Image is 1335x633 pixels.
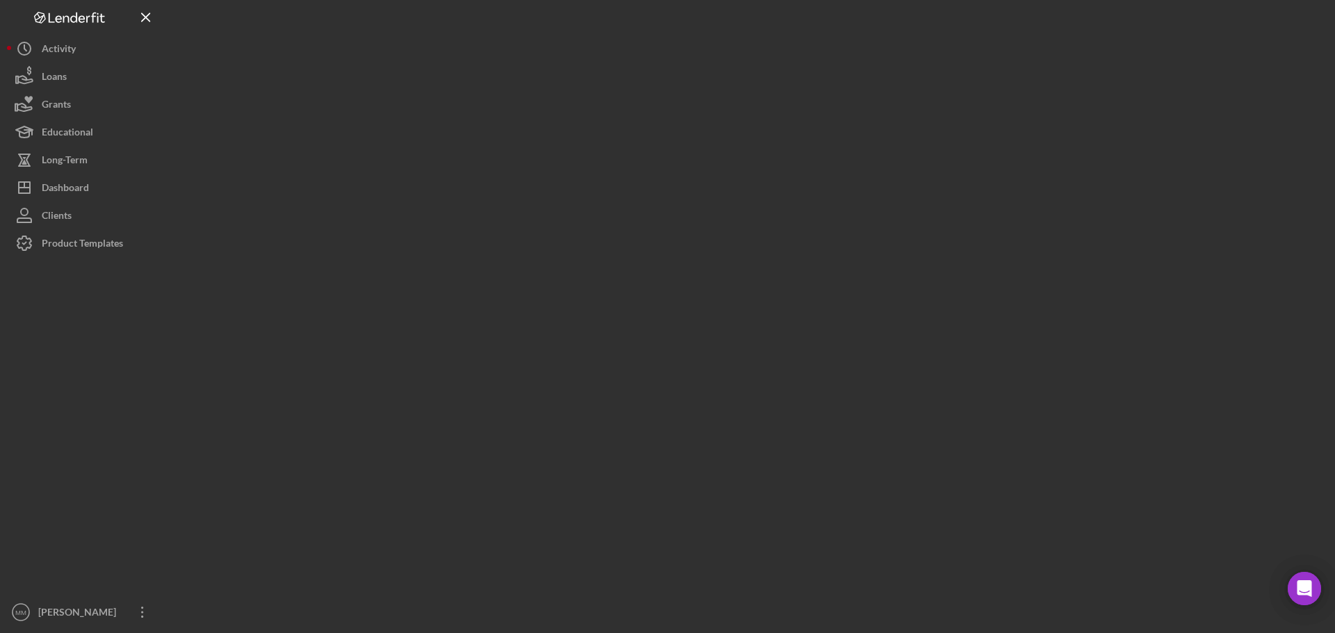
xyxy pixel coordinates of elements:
[42,202,72,233] div: Clients
[42,146,88,177] div: Long-Term
[7,90,160,118] button: Grants
[7,146,160,174] button: Long-Term
[1288,572,1321,605] div: Open Intercom Messenger
[15,609,26,616] text: MM
[7,118,160,146] button: Educational
[42,229,123,261] div: Product Templates
[7,598,160,626] button: MM[PERSON_NAME]
[7,35,160,63] button: Activity
[42,118,93,149] div: Educational
[42,174,89,205] div: Dashboard
[7,202,160,229] button: Clients
[42,35,76,66] div: Activity
[7,174,160,202] button: Dashboard
[42,90,71,122] div: Grants
[7,63,160,90] button: Loans
[42,63,67,94] div: Loans
[7,229,160,257] button: Product Templates
[35,598,125,630] div: [PERSON_NAME]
